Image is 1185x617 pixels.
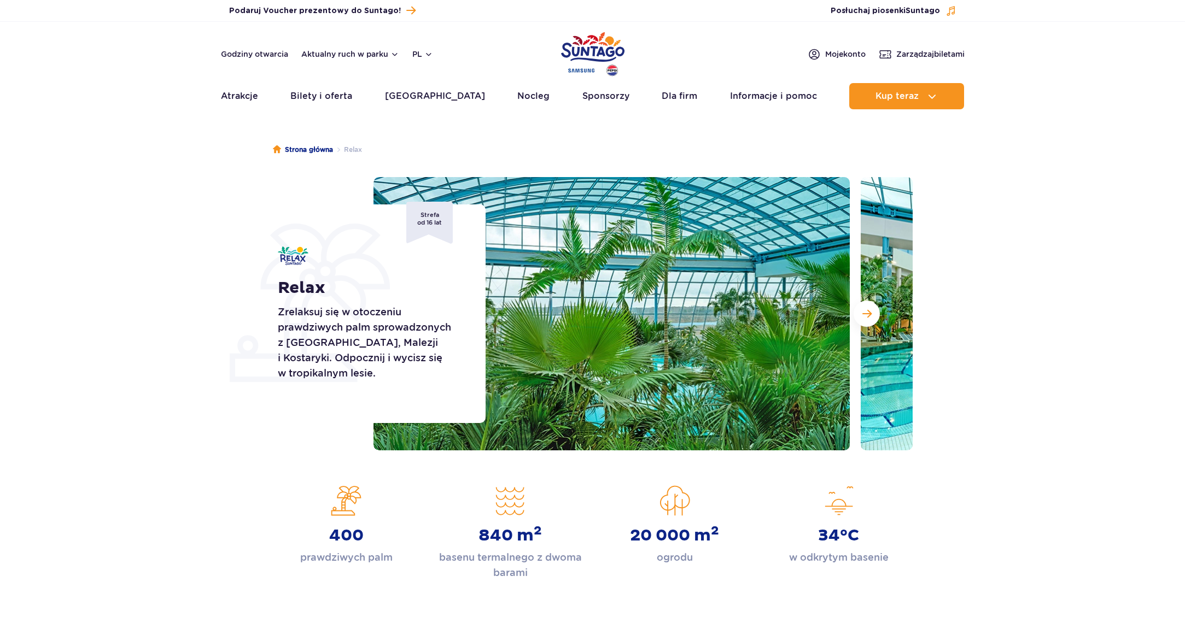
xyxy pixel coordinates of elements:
[657,550,693,565] p: ogrodu
[896,49,965,60] span: Zarządzaj biletami
[385,83,485,109] a: [GEOGRAPHIC_DATA]
[662,83,697,109] a: Dla firm
[329,526,364,545] strong: 400
[906,7,940,15] span: Suntago
[221,49,288,60] a: Godziny otwarcia
[711,523,719,538] sup: 2
[301,50,399,58] button: Aktualny ruch w parku
[582,83,629,109] a: Sponsorzy
[229,5,401,16] span: Podaruj Voucher prezentowy do Suntago!
[875,91,919,101] span: Kup teraz
[436,550,584,580] p: basenu termalnego z dwoma barami
[333,144,362,155] li: Relax
[825,49,866,60] span: Moje konto
[478,526,542,545] strong: 840 m
[854,301,880,327] button: Następny slajd
[273,144,333,155] a: Strona główna
[831,5,940,16] span: Posłuchaj piosenki
[561,27,624,78] a: Park of Poland
[221,83,258,109] a: Atrakcje
[278,278,461,298] h1: Relax
[300,550,393,565] p: prawdziwych palm
[534,523,542,538] sup: 2
[517,83,550,109] a: Nocleg
[290,83,352,109] a: Bilety i oferta
[278,246,308,265] img: Relax
[412,49,433,60] button: pl
[879,48,965,61] a: Zarządzajbiletami
[818,526,859,545] strong: 34°C
[789,550,889,565] p: w odkrytym basenie
[730,83,817,109] a: Informacje i pomoc
[278,304,461,381] p: Zrelaksuj się w otoczeniu prawdziwych palm sprowadzonych z [GEOGRAPHIC_DATA], Malezji i Kostaryki...
[630,526,719,545] strong: 20 000 m
[808,48,866,61] a: Mojekonto
[831,5,956,16] button: Posłuchaj piosenkiSuntago
[849,83,964,109] button: Kup teraz
[406,202,453,244] span: Strefa od 16 lat
[229,3,416,18] a: Podaruj Voucher prezentowy do Suntago!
